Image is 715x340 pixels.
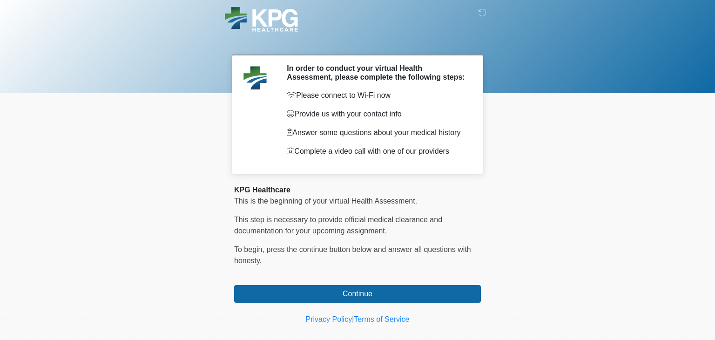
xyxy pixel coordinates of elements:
[225,7,298,32] img: KPG Healthcare Logo
[287,90,467,101] p: Please connect to Wi-Fi now
[306,315,352,323] a: Privacy Policy
[287,109,467,120] p: Provide us with your contact info
[227,34,488,51] h1: ‎ ‎ ‎
[234,285,481,303] button: Continue
[241,64,269,92] img: Agent Avatar
[234,184,481,196] div: KPG Healthcare
[287,146,467,157] p: Complete a video call with one of our providers
[234,245,471,265] span: To begin, ﻿﻿﻿﻿﻿﻿﻿﻿﻿﻿﻿﻿﻿﻿﻿﻿﻿press the continue button below and answer all questions with honesty.
[287,127,467,138] p: Answer some questions about your medical history
[287,64,467,82] h2: In order to conduct your virtual Health Assessment, please complete the following steps:
[234,197,417,205] span: This is the beginning of your virtual Health Assessment.
[234,216,442,235] span: This step is necessary to provide official medical clearance and documentation for your upcoming ...
[352,315,354,323] a: |
[354,315,409,323] a: Terms of Service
